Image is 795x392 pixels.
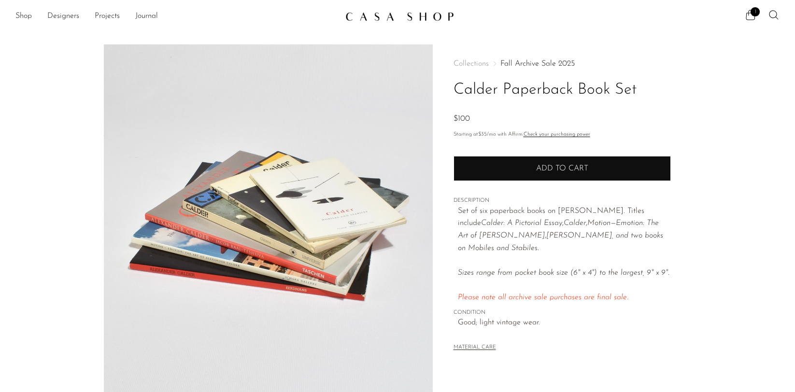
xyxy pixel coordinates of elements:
[564,219,586,227] em: Calder
[481,219,562,227] em: Calder: A Pictorial Essay
[458,294,628,301] span: Please note all archive sale purchases are final sale.
[478,132,487,137] span: $35
[500,60,575,68] a: Fall Archive Sale 2025
[15,8,338,25] ul: NEW HEADER MENU
[454,196,671,205] span: DESCRIPTION
[751,7,760,16] span: 1
[47,10,79,23] a: Designers
[524,132,590,137] a: Check your purchasing power - Learn more about Affirm Financing (opens in modal)
[15,10,32,23] a: Shop
[458,317,671,329] span: Good; light vintage wear.
[458,205,671,304] p: Set of six paperback books on [PERSON_NAME]. Titles include , , ,
[454,344,496,351] button: MATERIAL CARE
[454,60,671,68] nav: Breadcrumbs
[454,78,671,102] h1: Calder Paperback Book Set
[454,115,470,123] span: $100
[15,8,338,25] nav: Desktop navigation
[95,10,120,23] a: Projects
[536,165,588,172] span: Add to cart
[458,232,669,277] em: [PERSON_NAME], and two books on Mobiles and Stabiles. Sizes range from pocket book size (6" x 4")...
[454,60,489,68] span: Collections
[135,10,158,23] a: Journal
[454,130,671,139] p: Starting at /mo with Affirm.
[454,308,671,317] span: CONDITION
[454,156,671,181] button: Add to cart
